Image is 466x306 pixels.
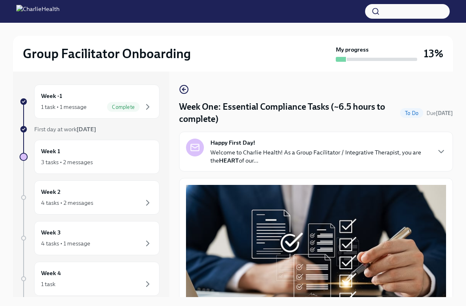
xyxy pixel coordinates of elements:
a: Week 34 tasks • 1 message [20,221,160,255]
span: First day at work [34,126,96,133]
span: To Do [400,110,423,116]
div: 1 task [41,280,55,288]
strong: [DATE] [436,110,453,116]
a: Week 24 tasks • 2 messages [20,180,160,215]
h6: Week -1 [41,91,62,100]
strong: HEART [219,157,239,164]
p: Welcome to Charlie Health! As a Group Facilitator / Integrative Therapist, you are the of our... [210,148,430,165]
h2: Group Facilitator Onboarding [23,46,191,62]
span: Complete [107,104,140,110]
div: 3 tasks • 2 messages [41,158,93,166]
h6: Week 2 [41,187,61,196]
h4: Week One: Essential Compliance Tasks (~6.5 hours to complete) [179,101,397,125]
h6: Week 1 [41,147,60,156]
h6: Week 3 [41,228,61,237]
strong: Happy First Day! [210,139,255,147]
a: Week -11 task • 1 messageComplete [20,85,160,119]
h3: 13% [424,46,443,61]
span: Due [427,110,453,116]
strong: My progress [336,46,369,54]
span: September 29th, 2025 08:00 [427,109,453,117]
h6: Week 4 [41,269,61,278]
div: 4 tasks • 1 message [41,239,90,247]
a: First day at work[DATE] [20,125,160,133]
div: 1 task • 1 message [41,103,87,111]
img: CharlieHealth [16,5,59,18]
strong: [DATE] [77,126,96,133]
a: Week 41 task [20,262,160,296]
a: Week 13 tasks • 2 messages [20,140,160,174]
div: 4 tasks • 2 messages [41,199,93,207]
